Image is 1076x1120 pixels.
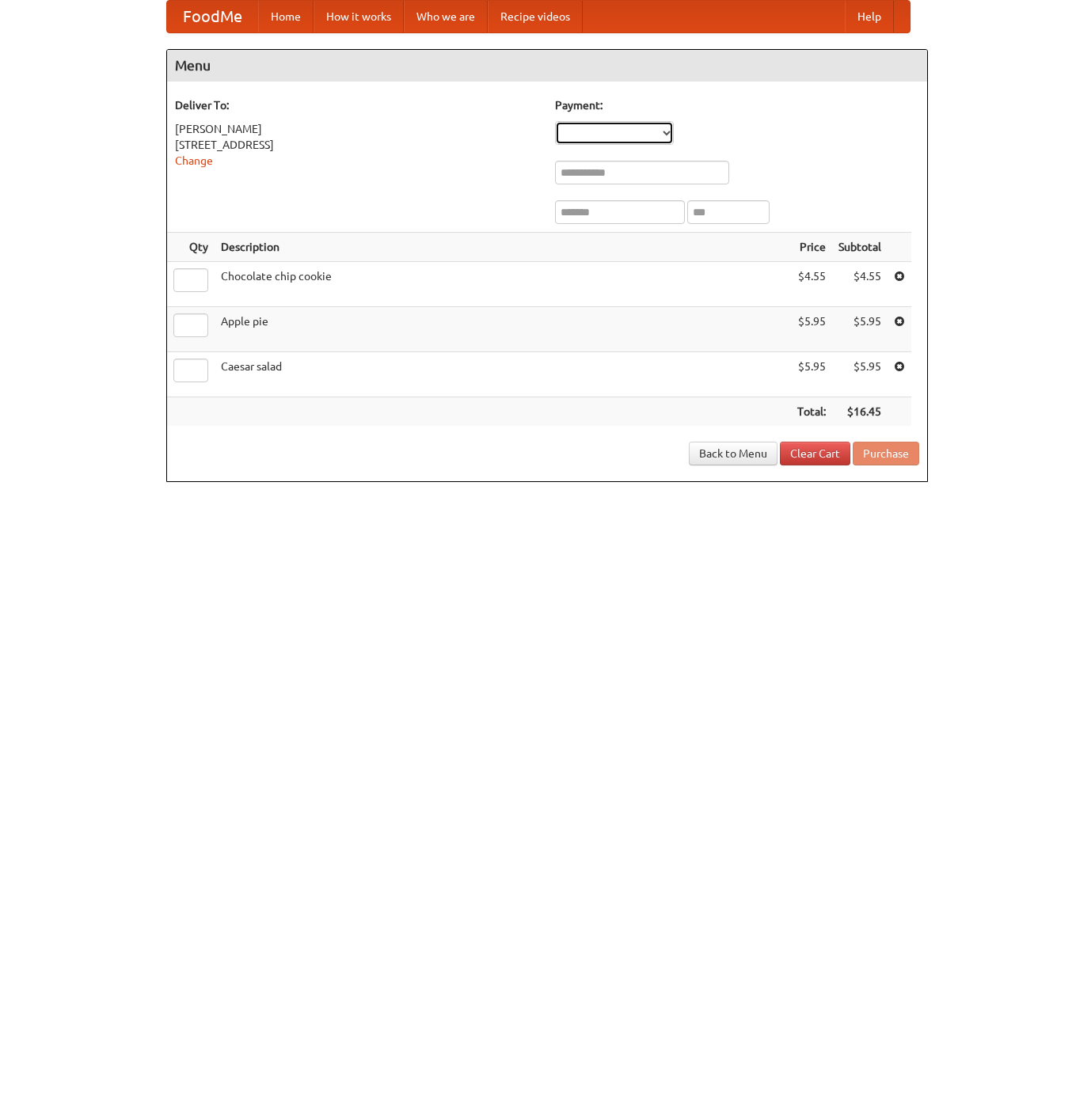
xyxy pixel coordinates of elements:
td: $4.55 [832,262,888,307]
th: Price [791,233,832,262]
th: Total: [791,397,832,427]
a: Who we are [404,1,488,32]
a: FoodMe [167,1,258,32]
a: Clear Cart [780,442,850,465]
td: Caesar salad [215,352,791,397]
td: $5.95 [832,307,888,352]
h5: Deliver To: [175,97,539,113]
td: Chocolate chip cookie [215,262,791,307]
th: Qty [167,233,215,262]
h5: Payment: [555,97,919,113]
div: [STREET_ADDRESS] [175,137,539,153]
th: Description [215,233,791,262]
td: Apple pie [215,307,791,352]
a: How it works [314,1,404,32]
a: Help [845,1,894,32]
th: Subtotal [832,233,888,262]
a: Home [258,1,314,32]
th: $16.45 [832,397,888,427]
td: $4.55 [791,262,832,307]
td: $5.95 [832,352,888,397]
h4: Menu [167,50,927,82]
a: Back to Menu [689,442,778,465]
div: [PERSON_NAME] [175,121,539,137]
td: $5.95 [791,307,832,352]
a: Change [175,154,213,167]
a: Recipe videos [488,1,583,32]
button: Purchase [853,442,919,465]
td: $5.95 [791,352,832,397]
